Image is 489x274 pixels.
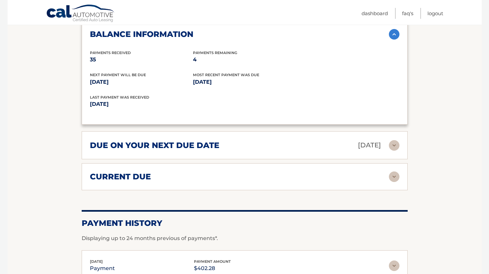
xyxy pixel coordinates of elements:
[90,140,219,150] h2: due on your next due date
[90,172,151,182] h2: current due
[193,55,296,64] p: 4
[194,264,231,273] p: $402.28
[90,77,193,87] p: [DATE]
[90,29,193,39] h2: balance information
[362,8,388,19] a: Dashboard
[90,73,146,77] span: Next Payment will be due
[46,4,115,23] a: Cal Automotive
[389,171,399,182] img: accordion-rest.svg
[389,29,399,40] img: accordion-active.svg
[402,8,413,19] a: FAQ's
[90,95,149,100] span: Last Payment was received
[427,8,443,19] a: Logout
[90,55,193,64] p: 35
[90,100,245,109] p: [DATE]
[194,259,231,264] span: payment amount
[90,259,103,264] span: [DATE]
[82,218,408,228] h2: Payment History
[193,77,296,87] p: [DATE]
[82,234,408,242] p: Displaying up to 24 months previous of payments*.
[389,260,399,271] img: accordion-rest.svg
[389,140,399,151] img: accordion-rest.svg
[90,50,131,55] span: Payments Received
[193,50,237,55] span: Payments Remaining
[358,139,381,151] p: [DATE]
[193,73,259,77] span: Most Recent Payment Was Due
[90,264,115,273] p: payment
